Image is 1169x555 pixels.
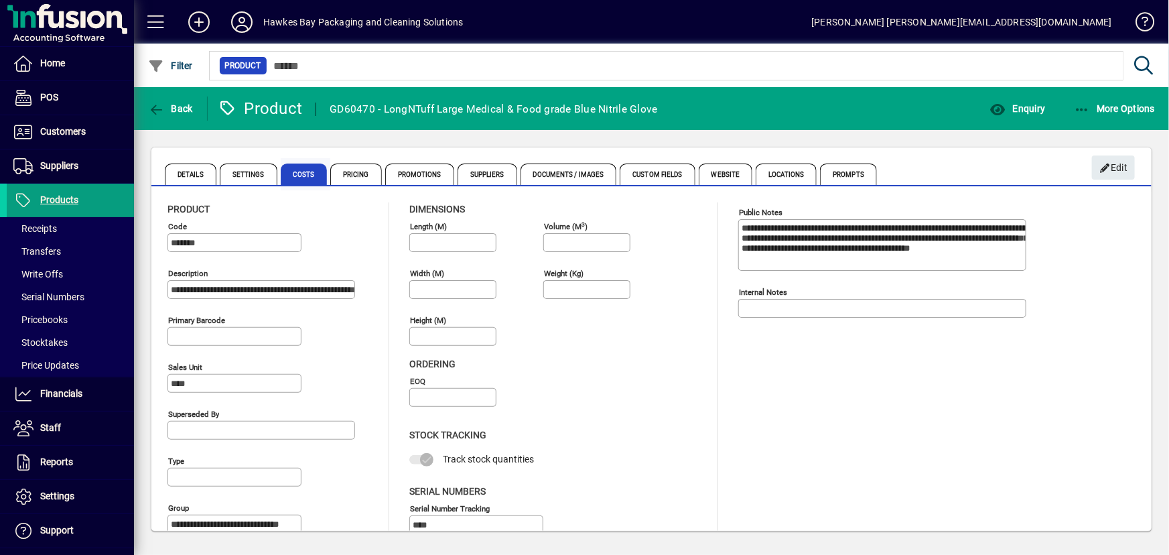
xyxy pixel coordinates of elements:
mat-label: Width (m) [410,269,444,278]
a: Write Offs [7,263,134,286]
mat-label: Sales unit [168,363,202,372]
span: Products [40,194,78,205]
span: Serial Numbers [13,292,84,302]
span: Product [225,59,261,72]
mat-label: Code [168,222,187,231]
span: Prompts [820,164,877,185]
a: Knowledge Base [1125,3,1152,46]
div: [PERSON_NAME] [PERSON_NAME][EMAIL_ADDRESS][DOMAIN_NAME] [811,11,1112,33]
span: Customers [40,126,86,137]
span: Settings [220,164,277,185]
span: Ordering [409,359,456,369]
a: Suppliers [7,149,134,183]
a: Serial Numbers [7,286,134,308]
mat-label: Type [168,456,184,466]
button: Filter [145,54,196,78]
div: Hawkes Bay Packaging and Cleaning Solutions [263,11,464,33]
span: Back [148,103,193,114]
span: Suppliers [458,164,517,185]
a: Transfers [7,240,134,263]
button: Enquiry [986,97,1048,121]
a: Settings [7,480,134,513]
mat-label: Internal Notes [739,288,787,297]
span: Serial Numbers [409,486,486,497]
span: Pricing [330,164,382,185]
a: Home [7,47,134,80]
a: Customers [7,115,134,149]
button: More Options [1071,97,1159,121]
button: Edit [1092,156,1135,180]
span: Transfers [13,246,61,257]
a: POS [7,81,134,115]
mat-label: Height (m) [410,316,446,325]
span: Settings [40,491,74,501]
span: Costs [281,164,328,185]
mat-label: Serial Number tracking [410,503,490,513]
span: Price Updates [13,360,79,371]
span: Staff [40,422,61,433]
span: Locations [756,164,817,185]
mat-label: Primary barcode [168,316,225,325]
mat-label: Length (m) [410,222,447,231]
span: Receipts [13,223,57,234]
button: Add [178,10,220,34]
app-page-header-button: Back [134,97,208,121]
span: Dimensions [409,204,465,214]
span: Details [165,164,216,185]
span: POS [40,92,58,103]
span: Write Offs [13,269,63,280]
span: Home [40,58,65,68]
span: Support [40,525,74,536]
a: Staff [7,412,134,445]
a: Price Updates [7,354,134,377]
span: Suppliers [40,160,78,171]
a: Stocktakes [7,331,134,354]
span: Track stock quantities [443,454,534,465]
span: Stock Tracking [409,430,486,440]
a: Reports [7,446,134,479]
span: Edit [1099,157,1128,179]
span: Stocktakes [13,337,68,348]
a: Receipts [7,217,134,240]
a: Financials [7,377,134,411]
span: Custom Fields [620,164,695,185]
mat-label: Group [168,503,189,513]
span: Reports [40,456,73,467]
div: Product [218,98,303,119]
mat-label: Superseded by [168,410,219,419]
mat-label: Public Notes [739,208,782,217]
span: More Options [1074,103,1156,114]
span: Filter [148,60,193,71]
span: Website [699,164,753,185]
div: GD60470 - LongNTuff Large Medical & Food grade Blue Nitrile Glove [330,99,657,120]
span: Product [167,204,210,214]
span: Enquiry [989,103,1045,114]
mat-label: Description [168,269,208,278]
mat-label: EOQ [410,377,425,386]
a: Pricebooks [7,308,134,331]
mat-label: Volume (m ) [544,222,588,231]
a: Support [7,514,134,548]
button: Back [145,97,196,121]
span: Promotions [385,164,454,185]
sup: 3 [581,221,585,227]
mat-label: Weight (Kg) [544,269,583,278]
span: Pricebooks [13,314,68,325]
span: Financials [40,388,82,399]
button: Profile [220,10,263,34]
span: Documents / Images [521,164,617,185]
